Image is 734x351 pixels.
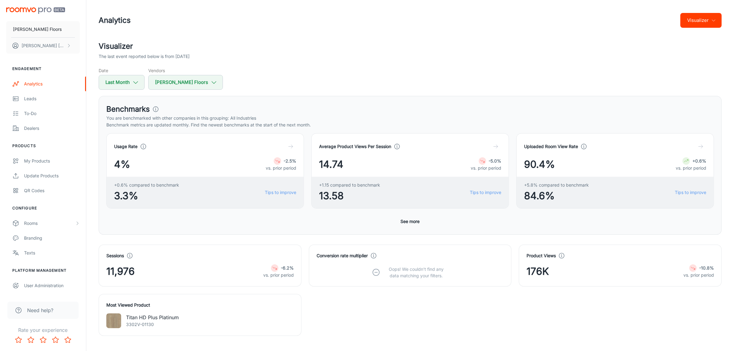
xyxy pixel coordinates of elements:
[24,125,80,132] div: Dealers
[527,252,556,259] h4: Product Views
[265,189,296,196] a: Tips to improve
[6,21,80,37] button: [PERSON_NAME] Floors
[319,182,380,188] span: +1.15 compared to benchmark
[106,115,714,122] p: You are benchmarked with other companies in this grouping: All Industries
[284,158,296,163] strong: -2.5%
[148,75,223,90] button: [PERSON_NAME] Floors
[99,41,722,52] h2: Visualizer
[126,314,179,321] p: Titan HD Plus Platinum
[524,182,589,188] span: +5.8% compared to benchmark
[126,321,179,328] p: 3302V-01130
[263,272,294,279] p: vs. prior period
[106,104,150,115] h3: Benchmarks
[99,75,145,90] button: Last Month
[106,122,714,128] p: Benchmark metrics are updated monthly. Find the newest benchmarks at the start of the next month.
[99,53,190,60] p: The last event reported below is from [DATE]
[6,38,80,54] button: [PERSON_NAME] [PERSON_NAME]
[24,81,80,87] div: Analytics
[24,187,80,194] div: QR Codes
[692,158,706,163] strong: +0.6%
[676,165,706,171] p: vs. prior period
[62,334,74,346] button: Rate 5 star
[114,143,137,150] h4: Usage Rate
[471,165,501,171] p: vs. prior period
[22,42,65,49] p: [PERSON_NAME] [PERSON_NAME]
[470,189,501,196] a: Tips to improve
[114,182,179,188] span: +0.6% compared to benchmark
[24,172,80,179] div: Update Products
[384,266,448,279] p: Oops! We couldn’t find any data matching your filters.
[24,110,80,117] div: To-do
[281,265,294,270] strong: -6.2%
[106,252,124,259] h4: Sessions
[319,143,391,150] h4: Average Product Views Per Session
[524,188,589,203] span: 84.6%
[683,272,714,279] p: vs. prior period
[5,326,81,334] p: Rate your experience
[106,313,121,328] img: Titan HD Plus Platinum
[49,334,62,346] button: Rate 4 star
[24,235,80,242] div: Branding
[106,264,135,279] span: 11,976
[37,334,49,346] button: Rate 3 star
[24,250,80,256] div: Texts
[114,188,179,203] span: 3.3%
[319,188,380,203] span: 13.58
[319,157,343,172] span: 14.74
[680,13,722,28] button: Visualizer
[27,307,53,314] span: Need help?
[524,143,578,150] h4: Uploaded Room View Rate
[106,302,294,308] h4: Most Viewed Product
[99,67,145,74] h5: Date
[24,158,80,164] div: My Products
[99,15,131,26] h1: Analytics
[398,216,422,227] button: See more
[6,7,65,14] img: Roomvo PRO Beta
[524,157,555,172] span: 90.4%
[24,282,80,289] div: User Administration
[148,67,223,74] h5: Vendors
[527,264,549,279] span: 176K
[24,95,80,102] div: Leads
[699,265,714,270] strong: -10.8%
[114,157,130,172] span: 4%
[12,334,25,346] button: Rate 1 star
[13,26,62,33] p: [PERSON_NAME] Floors
[25,334,37,346] button: Rate 2 star
[266,165,296,171] p: vs. prior period
[317,252,368,259] h4: Conversion rate multiplier
[24,220,75,227] div: Rooms
[489,158,501,163] strong: -5.0%
[675,189,706,196] a: Tips to improve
